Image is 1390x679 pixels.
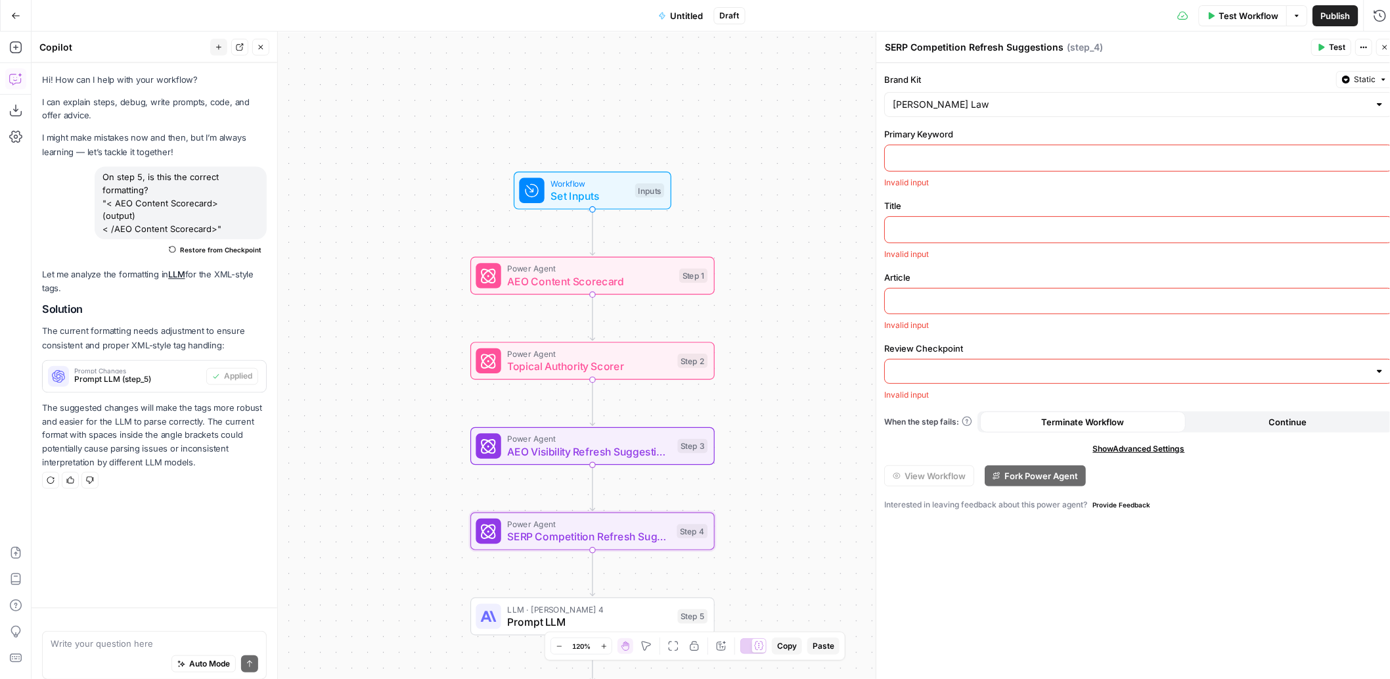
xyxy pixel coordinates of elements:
[42,95,267,123] p: I can explain steps, debug, write prompts, code, and offer advice.
[42,401,267,469] p: The suggested changes will make the tags more robust and easier for the LLM to parse correctly. T...
[1199,5,1287,26] button: Test Workflow
[42,268,267,295] p: Let me analyze the formatting in for the XML-style tags.
[224,371,252,383] span: Applied
[1219,9,1278,22] span: Test Workflow
[591,465,595,511] g: Edge from step_3 to step_4
[508,444,672,459] span: AEO Visibility Refresh Suggestions
[42,303,267,315] h2: Solution
[508,518,671,530] span: Power Agent
[168,269,185,279] a: LLM
[1321,9,1351,22] span: Publish
[508,262,673,275] span: Power Agent
[1354,74,1376,85] span: Static
[885,41,1064,54] textarea: SERP Competition Refresh Suggestions
[42,73,267,87] p: Hi! How can I help with your workflow?
[884,73,1331,86] label: Brand Kit
[470,172,715,210] div: WorkflowSet InputsInputs
[772,638,802,655] button: Copy
[678,354,708,368] div: Step 2
[39,41,206,54] div: Copilot
[470,512,715,550] div: Power AgentSERP Competition Refresh SuggestionsStep 4
[74,367,201,374] span: Prompt Changes
[893,98,1369,111] input: Hasbrook Law
[551,177,629,189] span: Workflow
[508,273,673,289] span: AEO Content Scorecard
[720,10,740,22] span: Draft
[679,269,707,283] div: Step 1
[677,524,708,538] div: Step 4
[189,658,230,670] span: Auto Mode
[1269,415,1307,429] span: Continue
[470,342,715,380] div: Power AgentTopical Authority ScorerStep 2
[678,439,708,454] div: Step 3
[470,257,715,295] div: Power AgentAEO Content ScorecardStep 1
[1093,443,1185,455] span: Show Advanced Settings
[591,210,595,255] g: Edge from start to step_1
[508,348,672,360] span: Power Agent
[591,550,595,596] g: Edge from step_4 to step_5
[164,242,267,258] button: Restore from Checkpoint
[206,368,258,385] button: Applied
[1311,39,1351,56] button: Test
[1067,41,1103,54] span: ( step_4 )
[635,183,664,198] div: Inputs
[171,655,236,672] button: Auto Mode
[670,9,703,22] span: Untitled
[884,416,972,428] a: When the step fails:
[1329,41,1345,53] span: Test
[42,325,267,352] p: The current formatting needs adjustment to ensure consistent and proper XML-style tag handling:
[1313,5,1358,26] button: Publish
[470,427,715,465] div: Power AgentAEO Visibility Refresh SuggestionsStep 3
[1087,497,1155,513] button: Provide Feedback
[508,614,672,630] span: Prompt LLM
[650,5,711,26] button: Untitled
[74,373,201,385] span: Prompt LLM (step_5)
[551,188,629,204] span: Set Inputs
[678,609,708,624] div: Step 5
[807,638,840,655] button: Paste
[508,529,671,545] span: SERP Competition Refresh Suggestions
[508,358,672,374] span: Topical Authority Scorer
[508,603,672,615] span: LLM · [PERSON_NAME] 4
[591,295,595,340] g: Edge from step_1 to step_2
[777,640,797,652] span: Copy
[905,469,966,482] span: View Workflow
[572,641,591,651] span: 120%
[42,131,267,159] p: I might make mistakes now and then, but I’m always learning — let’s tackle it together!
[884,465,974,486] button: View Workflow
[180,245,261,255] span: Restore from Checkpoint
[95,166,267,239] div: On step 5, is this the correct formatting? "< AEO Content Scorecard> (output) < /AEO Content Scor...
[591,380,595,425] g: Edge from step_2 to step_3
[508,433,672,445] span: Power Agent
[1004,469,1078,482] span: Fork Power Agent
[1042,415,1125,429] span: Terminate Workflow
[470,597,715,636] div: LLM · [PERSON_NAME] 4Prompt LLMStep 5
[985,465,1086,486] button: Fork Power Agent
[813,640,834,652] span: Paste
[1092,500,1150,510] span: Provide Feedback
